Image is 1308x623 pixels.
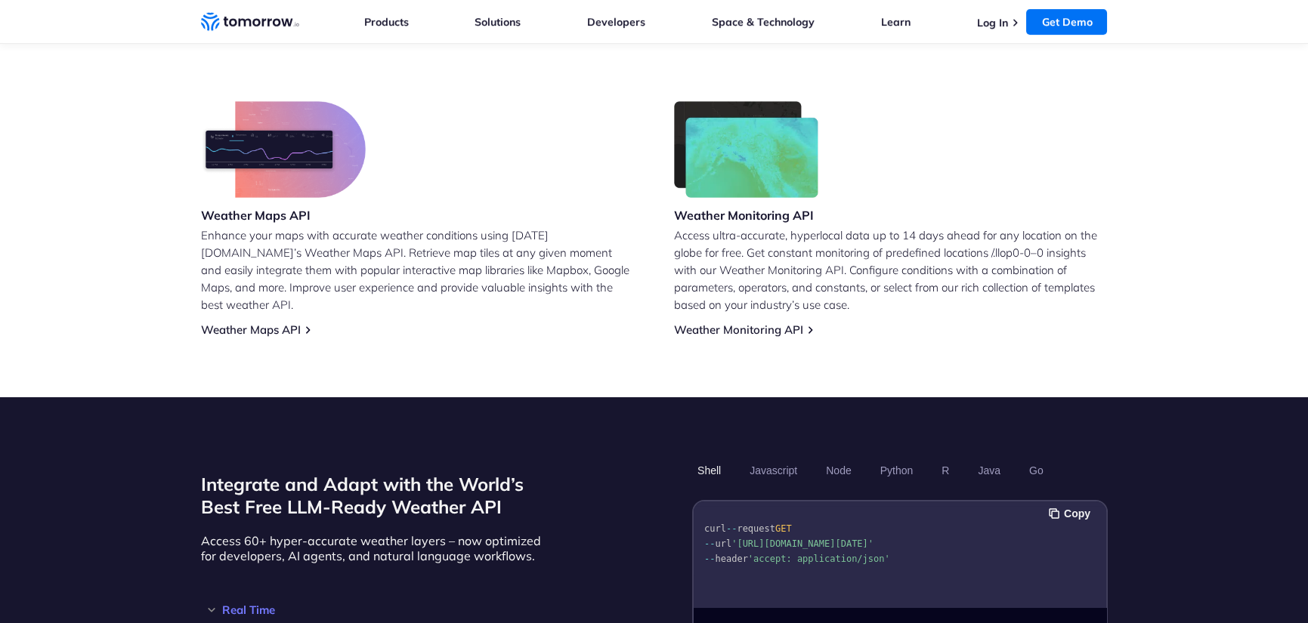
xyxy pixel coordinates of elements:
[364,15,409,29] a: Products
[731,538,874,549] span: '[URL][DOMAIN_NAME][DATE]'
[201,11,299,33] a: Home link
[201,207,366,224] h3: Weather Maps API
[201,604,549,615] h3: Real Time
[737,523,775,534] span: request
[704,523,726,534] span: curl
[201,533,549,563] p: Access 60+ hyper-accurate weather layers – now optimized for developers, AI agents, and natural l...
[692,458,726,483] button: Shell
[475,15,521,29] a: Solutions
[936,458,954,483] button: R
[821,458,856,483] button: Node
[715,554,747,564] span: header
[674,322,803,337] a: Weather Monitoring API
[712,15,815,29] a: Space & Technology
[704,538,715,549] span: --
[881,15,911,29] a: Learn
[747,554,889,564] span: 'accept: application/json'
[874,458,918,483] button: Python
[201,227,635,313] p: Enhance your maps with accurate weather conditions using [DATE][DOMAIN_NAME]’s Weather Maps API. ...
[201,322,301,337] a: Weather Maps API
[587,15,645,29] a: Developers
[775,523,791,534] span: GET
[1049,505,1095,522] button: Copy
[976,16,1007,29] a: Log In
[715,538,731,549] span: url
[744,458,802,483] button: Javascript
[972,458,1006,483] button: Java
[704,554,715,564] span: --
[725,523,736,534] span: --
[1023,458,1048,483] button: Go
[201,473,549,518] h2: Integrate and Adapt with the World’s Best Free LLM-Ready Weather API
[674,227,1108,313] p: Access ultra-accurate, hyperlocal data up to 14 days ahead for any location on the globe for free...
[1026,9,1107,35] a: Get Demo
[674,207,819,224] h3: Weather Monitoring API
